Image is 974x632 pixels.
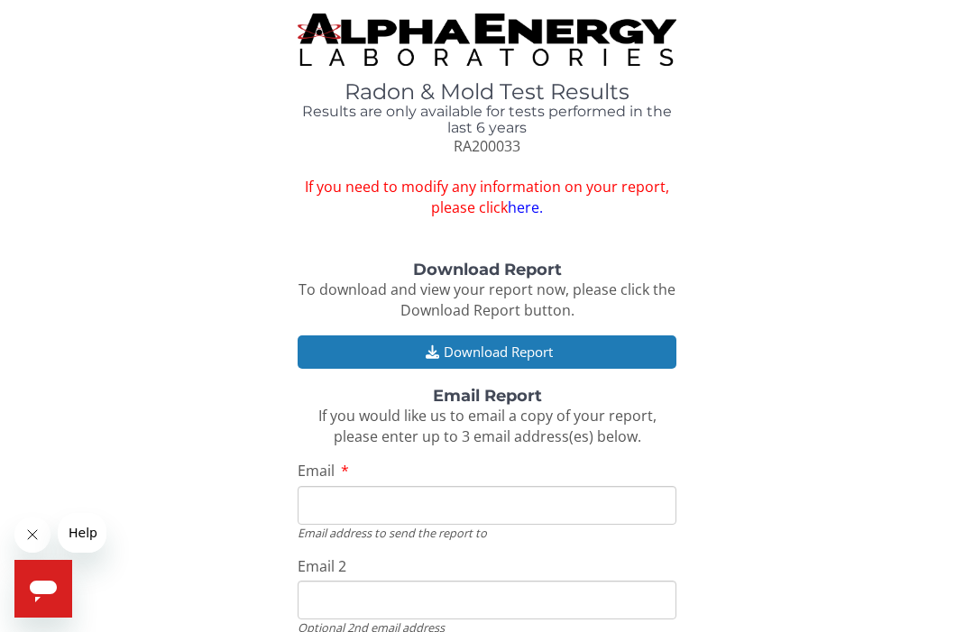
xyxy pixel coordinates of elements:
h4: Results are only available for tests performed in the last 6 years [298,104,676,135]
iframe: Button to launch messaging window [14,560,72,618]
iframe: Message from company [58,513,106,553]
h1: Radon & Mold Test Results [298,80,676,104]
span: To download and view your report now, please click the Download Report button. [299,279,675,320]
span: Email [298,461,335,481]
strong: Download Report [413,260,562,279]
span: If you need to modify any information on your report, please click [298,177,676,218]
iframe: Close message [14,517,51,553]
span: Email 2 [298,556,346,576]
div: Email address to send the report to [298,525,676,541]
span: RA200033 [454,136,520,156]
button: Download Report [298,335,676,369]
a: here. [508,197,543,217]
span: If you would like us to email a copy of your report, please enter up to 3 email address(es) below. [318,406,657,446]
strong: Email Report [433,386,542,406]
img: TightCrop.jpg [298,14,676,66]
